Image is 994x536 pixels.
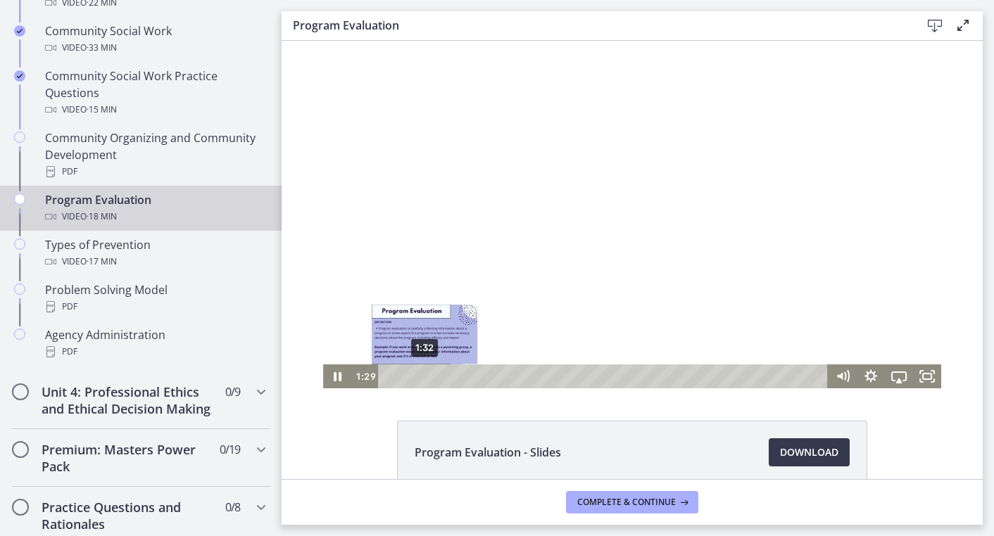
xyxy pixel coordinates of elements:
div: Agency Administration [45,326,265,360]
span: 0 / 9 [225,383,240,400]
div: PDF [45,163,265,180]
span: Program Evaluation - Slides [415,444,561,461]
button: Show settings menu [575,324,603,347]
div: PDF [45,298,265,315]
div: Program Evaluation [45,191,265,225]
div: Community Organizing and Community Development [45,129,265,180]
div: Video [45,253,265,270]
h2: Unit 4: Professional Ethics and Ethical Decision Making [42,383,213,417]
span: · 17 min [87,253,117,270]
button: Complete & continue [566,491,698,513]
h2: Practice Questions and Rationales [42,499,213,532]
button: Airplay [603,324,631,347]
div: Video [45,39,265,56]
span: 0 / 8 [225,499,240,516]
span: · 33 min [87,39,117,56]
div: Video [45,101,265,118]
button: Fullscreen [631,324,660,347]
h2: Premium: Masters Power Pack [42,441,213,475]
iframe: Video Lesson [282,41,983,388]
h3: Program Evaluation [293,17,898,34]
span: Complete & continue [577,497,676,508]
div: Problem Solving Model [45,281,265,315]
div: PDF [45,343,265,360]
div: Video [45,208,265,225]
span: · 18 min [87,208,117,225]
span: · 15 min [87,101,117,118]
div: Community Social Work Practice Questions [45,68,265,118]
a: Download [769,438,850,466]
div: Types of Prevention [45,236,265,270]
i: Completed [14,25,25,37]
i: Completed [14,70,25,82]
span: Download [780,444,838,461]
div: Community Social Work [45,23,265,56]
span: 0 / 19 [220,441,240,458]
button: Mute [547,324,575,347]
